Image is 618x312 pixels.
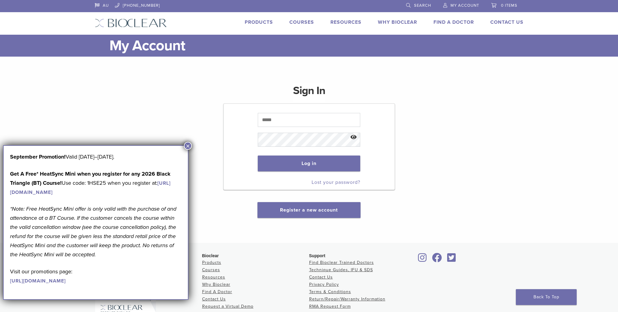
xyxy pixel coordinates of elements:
[10,170,171,186] strong: Get A Free* HeatSync Mini when you register for any 2026 Black Triangle (BT) Course!
[10,278,66,284] a: [URL][DOMAIN_NAME]
[289,19,314,25] a: Courses
[309,275,333,280] a: Contact Us
[430,257,444,263] a: Bioclear
[309,260,374,265] a: Find Bioclear Trained Doctors
[257,202,360,218] button: Register a new account
[433,19,474,25] a: Find A Doctor
[312,179,360,185] a: Lost your password?
[309,253,326,258] span: Support
[516,289,577,305] a: Back To Top
[309,267,373,272] a: Technique Guides, IFU & SDS
[202,296,226,302] a: Contact Us
[445,257,458,263] a: Bioclear
[202,304,254,309] a: Request a Virtual Demo
[202,282,230,287] a: Why Bioclear
[258,156,360,171] button: Log in
[10,152,181,161] p: Valid [DATE]–[DATE].
[10,169,181,197] p: Use code: 1HSE25 when you register at:
[202,275,225,280] a: Resources
[414,3,431,8] span: Search
[10,205,176,258] em: *Note: Free HeatSync Mini offer is only valid with the purchase of and attendance at a BT Course....
[309,304,351,309] a: RMA Request Form
[280,207,338,213] a: Register a new account
[109,35,523,57] h1: My Account
[95,19,167,27] img: Bioclear
[10,153,66,160] b: September Promotion!
[490,19,523,25] a: Contact Us
[184,142,192,150] button: Close
[10,267,181,285] p: Visit our promotions page:
[10,180,171,195] a: [URL][DOMAIN_NAME]
[202,289,232,294] a: Find A Doctor
[293,83,325,103] h1: Sign In
[378,19,417,25] a: Why Bioclear
[245,19,273,25] a: Products
[202,267,220,272] a: Courses
[451,3,479,8] span: My Account
[309,289,351,294] a: Terms & Conditions
[309,282,339,287] a: Privacy Policy
[202,253,219,258] span: Bioclear
[309,296,385,302] a: Return/Repair/Warranty Information
[330,19,361,25] a: Resources
[416,257,429,263] a: Bioclear
[202,260,221,265] a: Products
[347,130,360,145] button: Show password
[501,3,517,8] span: 0 items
